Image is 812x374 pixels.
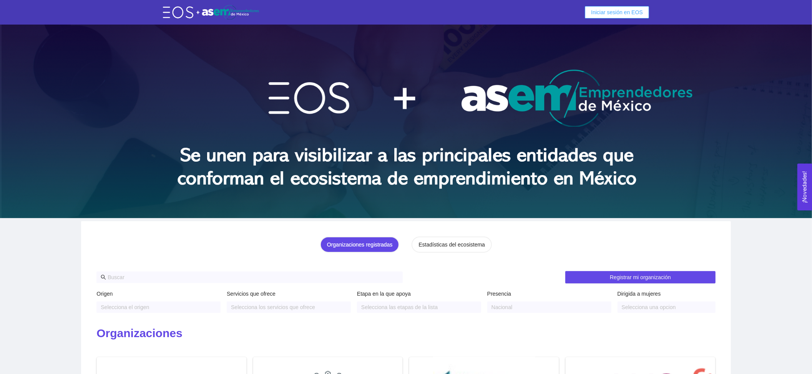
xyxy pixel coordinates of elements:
label: Etapa en la que apoya [357,290,411,298]
span: Iniciar sesión en EOS [591,8,643,17]
button: Registrar mi organización [565,271,716,283]
span: search [101,275,106,280]
span: Registrar mi organización [610,273,671,281]
div: Estadísticas del ecosistema [418,240,485,249]
h2: Organizaciones [96,326,715,341]
label: Servicios que ofrece [227,290,276,298]
img: eos-asem-logo.38b026ae.png [163,5,259,19]
input: Buscar [108,273,399,281]
button: Open Feedback Widget [797,164,812,210]
div: Organizaciones registradas [327,240,392,249]
label: Dirigida a mujeres [618,290,661,298]
label: Origen [96,290,113,298]
button: Iniciar sesión en EOS [585,6,649,18]
label: Presencia [487,290,511,298]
